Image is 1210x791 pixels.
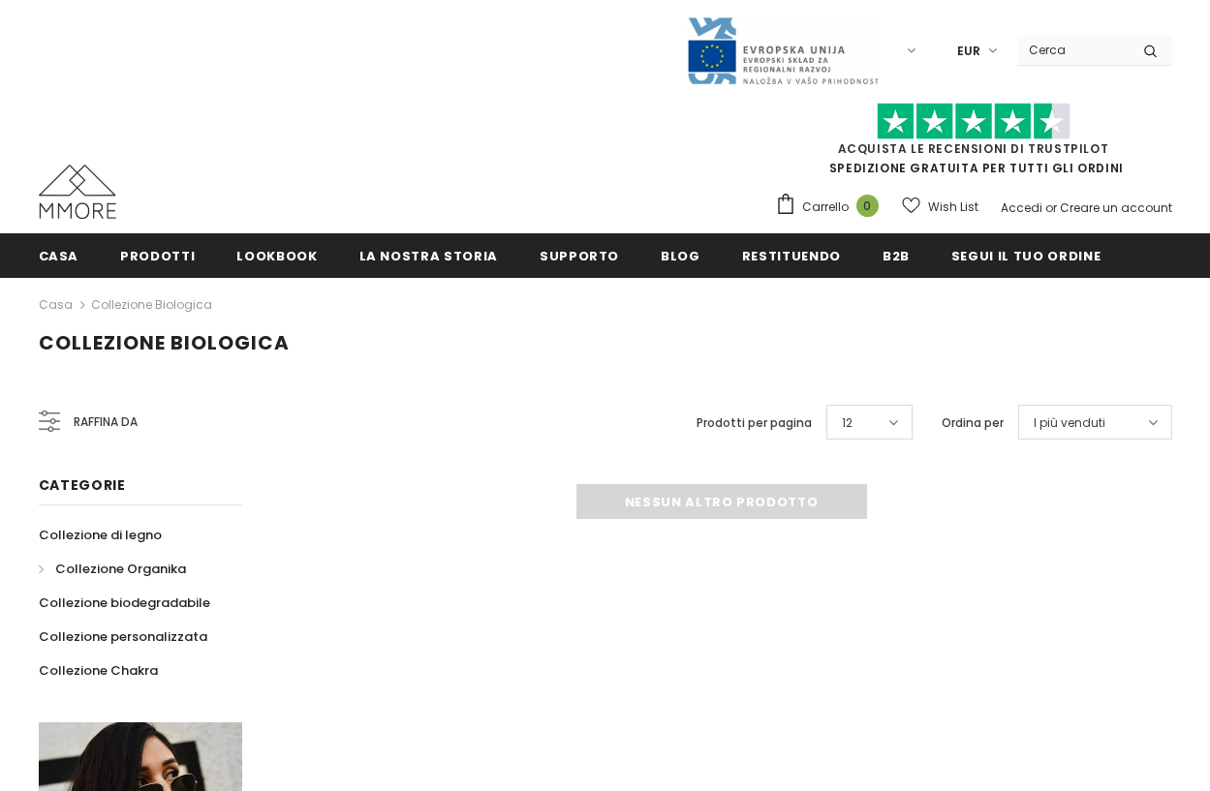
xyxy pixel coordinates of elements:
[1060,199,1172,216] a: Creare un account
[39,586,210,620] a: Collezione biodegradabile
[39,661,158,680] span: Collezione Chakra
[39,329,290,356] span: Collezione biologica
[877,103,1070,140] img: Fidati di Pilot Stars
[39,654,158,687] a: Collezione Chakra
[39,627,207,646] span: Collezione personalizzata
[39,475,126,495] span: Categorie
[686,42,880,58] a: Javni Razpis
[540,247,619,265] span: supporto
[1001,199,1042,216] a: Accedi
[120,247,195,265] span: Prodotti
[686,15,880,86] img: Javni Razpis
[39,620,207,654] a: Collezione personalizzata
[39,552,186,586] a: Collezione Organika
[928,198,978,217] span: Wish List
[856,195,879,217] span: 0
[802,198,849,217] span: Carrello
[942,413,1004,433] label: Ordina per
[697,413,812,433] label: Prodotti per pagina
[1045,199,1057,216] span: or
[951,233,1101,277] a: Segui il tuo ordine
[39,233,79,277] a: Casa
[775,193,888,222] a: Carrello 0
[236,233,317,277] a: Lookbook
[39,593,210,612] span: Collezione biodegradabile
[775,111,1172,176] span: SPEDIZIONE GRATUITA PER TUTTI GLI ORDINI
[55,560,186,578] span: Collezione Organika
[39,293,73,317] a: Casa
[39,247,79,265] span: Casa
[661,233,700,277] a: Blog
[91,296,212,313] a: Collezione biologica
[120,233,195,277] a: Prodotti
[74,411,138,433] span: Raffina da
[957,42,980,61] span: EUR
[1017,36,1129,64] input: Search Site
[902,190,978,224] a: Wish List
[883,233,910,277] a: B2B
[359,247,498,265] span: La nostra storia
[883,247,910,265] span: B2B
[742,247,841,265] span: Restituendo
[838,140,1109,157] a: Acquista le recensioni di TrustPilot
[39,518,162,552] a: Collezione di legno
[39,165,116,219] img: Casi MMORE
[661,247,700,265] span: Blog
[951,247,1101,265] span: Segui il tuo ordine
[1034,413,1105,433] span: I più venduti
[742,233,841,277] a: Restituendo
[236,247,317,265] span: Lookbook
[359,233,498,277] a: La nostra storia
[39,526,162,544] span: Collezione di legno
[540,233,619,277] a: supporto
[842,413,853,433] span: 12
